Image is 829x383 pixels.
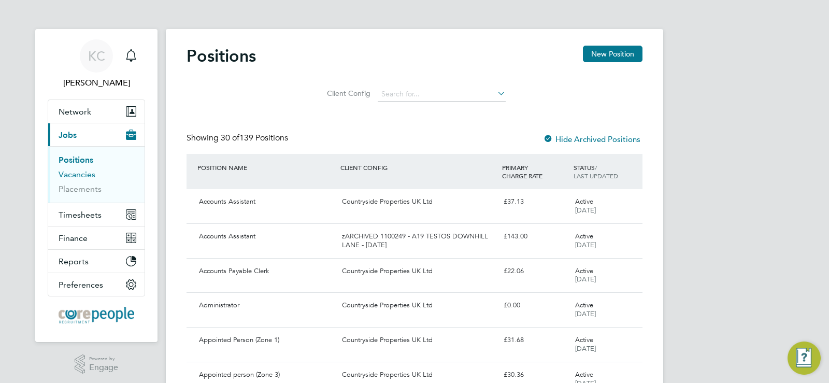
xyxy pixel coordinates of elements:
[338,332,499,349] div: Countryside Properties UK Ltd
[595,163,597,172] span: /
[499,158,571,185] div: PRIMARY CHARGE RATE
[575,370,593,379] span: Active
[195,193,338,210] div: Accounts Assistant
[48,100,145,123] button: Network
[575,335,593,344] span: Active
[48,250,145,273] button: Reports
[583,46,642,62] button: New Position
[35,29,158,342] nav: Main navigation
[59,130,77,140] span: Jobs
[59,307,134,323] img: corepeople-logo-retina.png
[575,232,593,240] span: Active
[575,309,596,318] span: [DATE]
[195,332,338,349] div: Appointed Person (Zone 1)
[195,263,338,280] div: Accounts Payable Clerk
[575,197,593,206] span: Active
[195,228,338,245] div: Accounts Assistant
[187,133,290,144] div: Showing
[48,123,145,146] button: Jobs
[575,266,593,275] span: Active
[499,263,571,280] div: £22.06
[499,332,571,349] div: £31.68
[48,273,145,296] button: Preferences
[48,226,145,249] button: Finance
[575,275,596,283] span: [DATE]
[187,46,256,66] h2: Positions
[59,184,102,194] a: Placements
[221,133,288,143] span: 139 Positions
[788,342,821,375] button: Engage Resource Center
[48,146,145,203] div: Jobs
[575,344,596,353] span: [DATE]
[59,233,88,243] span: Finance
[59,107,91,117] span: Network
[48,39,145,89] a: KC[PERSON_NAME]
[338,297,499,314] div: Countryside Properties UK Ltd
[59,257,89,266] span: Reports
[575,206,596,215] span: [DATE]
[59,169,95,179] a: Vacancies
[59,155,93,165] a: Positions
[338,158,499,177] div: CLIENT CONFIG
[571,158,642,185] div: STATUS
[499,193,571,210] div: £37.13
[48,77,145,89] span: Kayleigh Craggs
[543,134,640,144] label: Hide Archived Positions
[195,158,338,177] div: POSITION NAME
[48,307,145,323] a: Go to home page
[59,210,102,220] span: Timesheets
[75,354,119,374] a: Powered byEngage
[575,301,593,309] span: Active
[324,89,370,98] label: Client Config
[89,363,118,372] span: Engage
[338,263,499,280] div: Countryside Properties UK Ltd
[574,172,618,180] span: LAST UPDATED
[338,193,499,210] div: Countryside Properties UK Ltd
[89,354,118,363] span: Powered by
[338,228,499,254] div: zARCHIVED 1100249 - A19 TESTOS DOWNHILL LANE - [DATE]
[221,133,239,143] span: 30 of
[499,228,571,245] div: £143.00
[48,203,145,226] button: Timesheets
[499,297,571,314] div: £0.00
[575,240,596,249] span: [DATE]
[59,280,103,290] span: Preferences
[195,297,338,314] div: Administrator
[378,87,506,102] input: Search for...
[88,49,105,63] span: KC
